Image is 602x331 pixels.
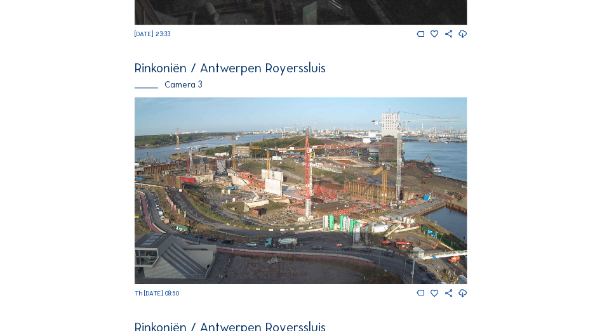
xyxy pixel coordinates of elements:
[135,80,467,89] div: Camera 3
[135,30,170,38] span: [DATE] 23:33
[135,62,467,74] div: Rinkoniën / Antwerpen Royerssluis
[135,289,179,297] span: Th [DATE] 08:50
[135,97,467,284] img: Image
